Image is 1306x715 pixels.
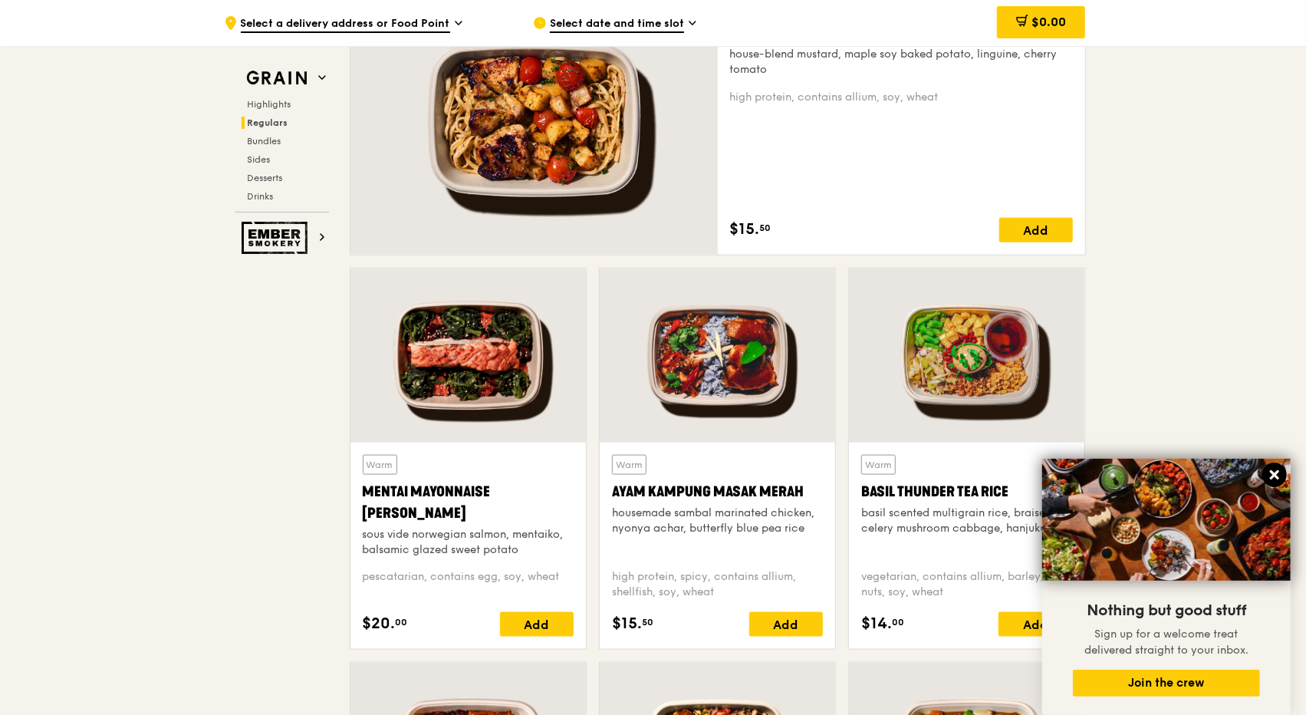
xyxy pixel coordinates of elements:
div: sous vide norwegian salmon, mentaiko, balsamic glazed sweet potato [363,527,574,558]
span: Sides [248,154,271,165]
span: Sign up for a welcome treat delivered straight to your inbox. [1084,628,1248,657]
span: Select a delivery address or Food Point [241,16,450,33]
div: vegetarian, contains allium, barley, egg, nuts, soy, wheat [861,569,1072,600]
img: Grain web logo [242,64,312,92]
div: Warm [363,455,397,475]
div: Basil Thunder Tea Rice [861,481,1072,502]
button: Close [1262,463,1287,487]
span: Nothing but good stuff [1087,601,1246,620]
div: house-blend mustard, maple soy baked potato, linguine, cherry tomato [730,47,1073,77]
span: Regulars [248,117,288,128]
div: Warm [861,455,896,475]
span: Bundles [248,136,281,147]
span: $15. [612,612,642,635]
span: $0.00 [1031,15,1066,29]
div: high protein, contains allium, soy, wheat [730,90,1073,105]
span: Desserts [248,173,283,183]
img: DSC07876-Edit02-Large.jpeg [1042,459,1291,581]
span: 00 [892,616,904,628]
span: $20. [363,612,396,635]
div: Warm [612,455,646,475]
img: Ember Smokery web logo [242,222,312,254]
div: Ayam Kampung Masak Merah [612,481,823,502]
span: 50 [760,222,771,234]
div: Mentai Mayonnaise [PERSON_NAME] [363,481,574,524]
span: Select date and time slot [550,16,684,33]
span: Highlights [248,99,291,110]
span: $14. [861,612,892,635]
div: Add [999,218,1073,242]
div: Add [500,612,574,637]
div: Add [749,612,823,637]
div: housemade sambal marinated chicken, nyonya achar, butterfly blue pea rice [612,506,823,536]
div: pescatarian, contains egg, soy, wheat [363,569,574,600]
button: Join the crew [1073,670,1260,697]
div: high protein, spicy, contains allium, shellfish, soy, wheat [612,569,823,600]
div: basil scented multigrain rice, braised celery mushroom cabbage, hanjuku egg [861,506,1072,536]
span: $15. [730,218,760,241]
span: 50 [642,616,653,628]
div: Add [998,612,1072,637]
span: 00 [396,616,408,628]
span: Drinks [248,191,274,202]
